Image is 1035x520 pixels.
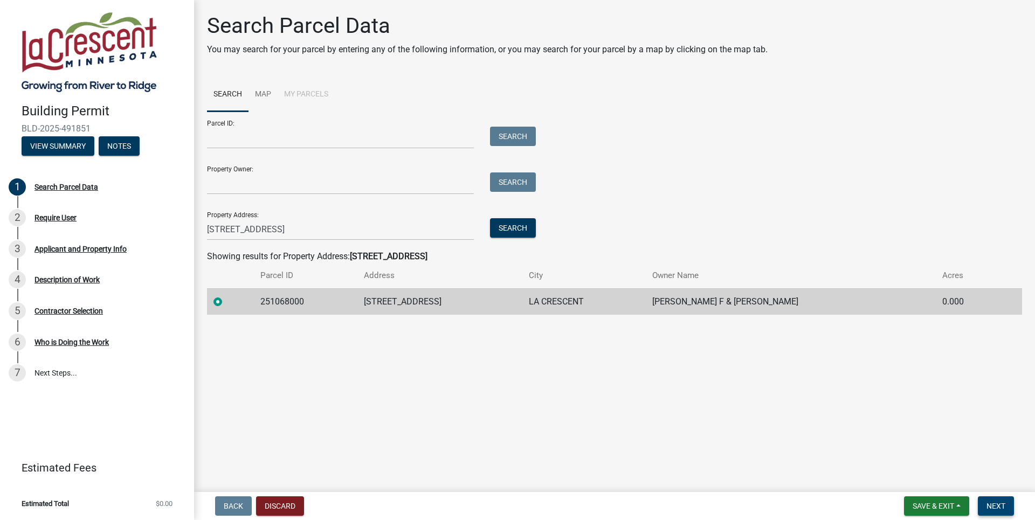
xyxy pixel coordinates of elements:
div: Contractor Selection [34,307,103,315]
div: Showing results for Property Address: [207,250,1022,263]
p: You may search for your parcel by entering any of the following information, or you may search fo... [207,43,768,56]
button: Notes [99,136,140,156]
div: Search Parcel Data [34,183,98,191]
span: $0.00 [156,500,172,507]
span: Estimated Total [22,500,69,507]
td: [STREET_ADDRESS] [357,288,522,315]
a: Estimated Fees [9,457,177,479]
span: Back [224,502,243,510]
span: Next [986,502,1005,510]
h4: Building Permit [22,103,185,119]
div: 7 [9,364,26,382]
th: Address [357,263,522,288]
div: 6 [9,334,26,351]
button: Next [978,496,1014,516]
th: Parcel ID [254,263,357,288]
th: Owner Name [646,263,935,288]
button: Search [490,218,536,238]
div: Description of Work [34,276,100,283]
strong: [STREET_ADDRESS] [350,251,427,261]
div: 2 [9,209,26,226]
div: Who is Doing the Work [34,338,109,346]
td: LA CRESCENT [522,288,646,315]
button: Discard [256,496,304,516]
div: 5 [9,302,26,320]
th: City [522,263,646,288]
div: 1 [9,178,26,196]
button: Search [490,127,536,146]
a: Map [249,78,278,112]
th: Acres [936,263,999,288]
h1: Search Parcel Data [207,13,768,39]
span: Save & Exit [913,502,954,510]
button: Back [215,496,252,516]
button: Search [490,172,536,192]
img: City of La Crescent, Minnesota [22,11,157,92]
button: View Summary [22,136,94,156]
div: 3 [9,240,26,258]
wm-modal-confirm: Notes [99,142,140,151]
div: Applicant and Property Info [34,245,127,253]
td: 251068000 [254,288,357,315]
a: Search [207,78,249,112]
span: BLD-2025-491851 [22,123,172,134]
div: 4 [9,271,26,288]
button: Save & Exit [904,496,969,516]
div: Require User [34,214,77,221]
td: [PERSON_NAME] F & [PERSON_NAME] [646,288,935,315]
wm-modal-confirm: Summary [22,142,94,151]
td: 0.000 [936,288,999,315]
